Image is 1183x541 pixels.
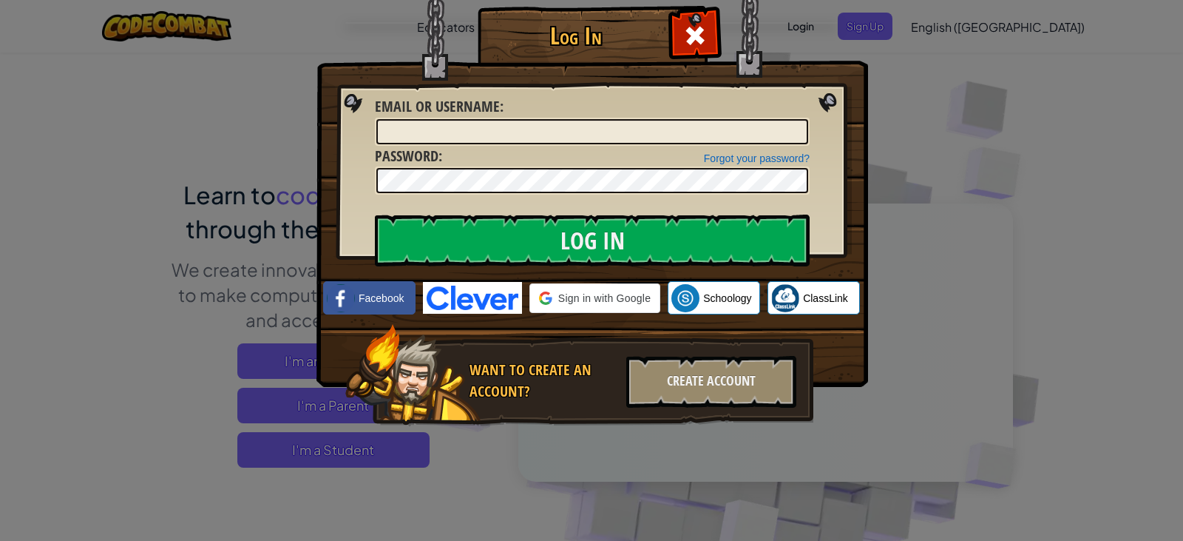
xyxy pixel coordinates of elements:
span: Password [375,146,438,166]
h1: Log In [481,23,670,49]
img: schoology.png [671,284,699,312]
img: clever-logo-blue.png [423,282,522,314]
span: ClassLink [803,291,848,306]
img: facebook_small.png [327,284,355,312]
span: Schoology [703,291,751,306]
label: : [375,96,504,118]
div: Sign in with Google [529,283,660,313]
span: Sign in with Google [558,291,651,306]
label: : [375,146,442,167]
a: Forgot your password? [704,152,810,164]
div: Want to create an account? [470,360,617,402]
span: Facebook [359,291,404,306]
div: Create Account [626,356,796,408]
span: Email or Username [375,96,500,116]
img: classlink-logo-small.png [771,284,799,312]
input: Log In [375,215,810,266]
